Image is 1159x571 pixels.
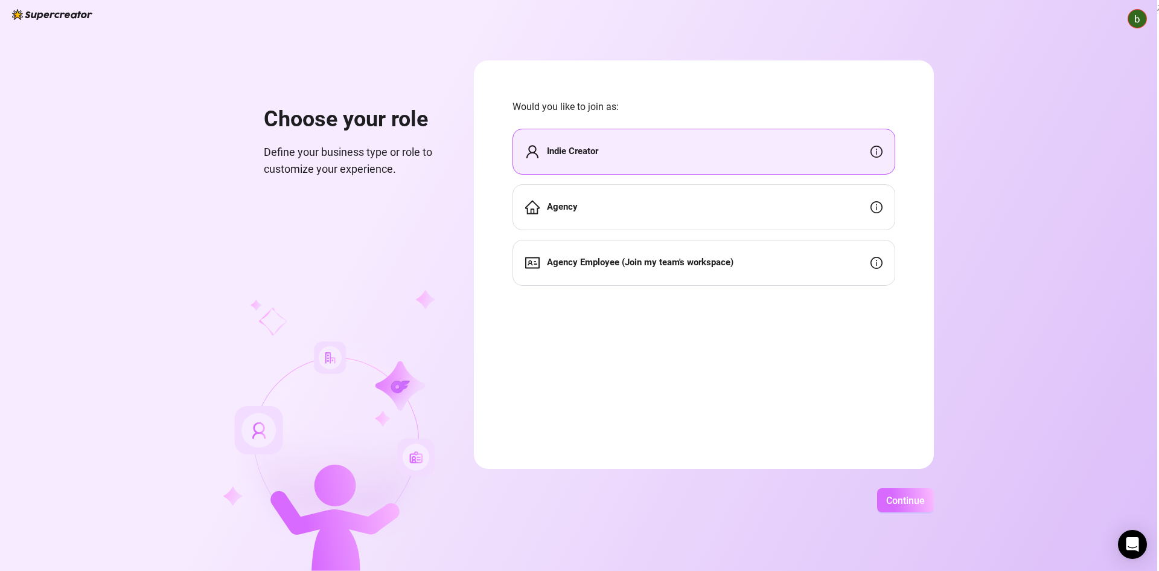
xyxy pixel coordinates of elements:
[547,201,578,212] strong: Agency
[512,99,895,114] span: Would you like to join as:
[525,200,540,215] span: home
[1118,530,1147,559] div: Open Intercom Messenger
[12,9,92,20] img: logo
[525,256,540,270] span: idcard
[525,144,540,159] span: user
[886,495,925,506] span: Continue
[264,106,445,133] h1: Choose your role
[870,257,883,269] span: info-circle
[1128,10,1146,28] img: ACg8ocKUH0YfIYriogJ82nmEwlHNVusJMDi-unIcQSX6vHWBUJPfMw=s96-c
[870,201,883,213] span: info-circle
[870,146,883,158] span: info-circle
[264,144,445,178] span: Define your business type or role to customize your experience.
[877,488,934,512] button: Continue
[547,146,598,156] strong: Indie Creator
[547,257,733,268] strong: Agency Employee (Join my team's workspace)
